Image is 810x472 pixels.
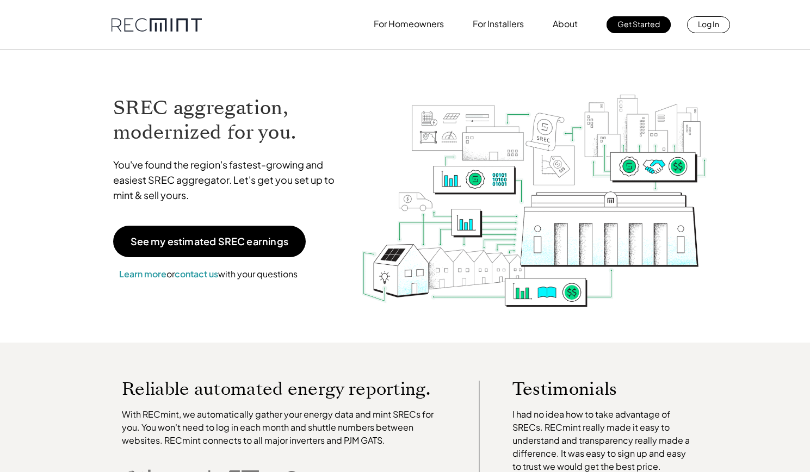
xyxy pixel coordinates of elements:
p: With RECmint, we automatically gather your energy data and mint SRECs for you. You won't need to ... [122,408,446,447]
p: About [553,16,578,32]
p: For Homeowners [374,16,444,32]
a: Log In [687,16,730,33]
a: Learn more [119,268,166,280]
img: RECmint value cycle [361,66,708,310]
a: Get Started [607,16,671,33]
h1: SREC aggregation, modernized for you. [113,96,345,145]
p: Reliable automated energy reporting. [122,381,446,397]
p: See my estimated SREC earnings [131,237,288,246]
p: Testimonials [512,381,675,397]
p: or with your questions [113,267,304,281]
a: See my estimated SREC earnings [113,226,306,257]
p: You've found the region's fastest-growing and easiest SREC aggregator. Let's get you set up to mi... [113,157,345,203]
a: contact us [175,268,218,280]
p: Log In [698,16,719,32]
p: Get Started [617,16,660,32]
p: For Installers [473,16,524,32]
